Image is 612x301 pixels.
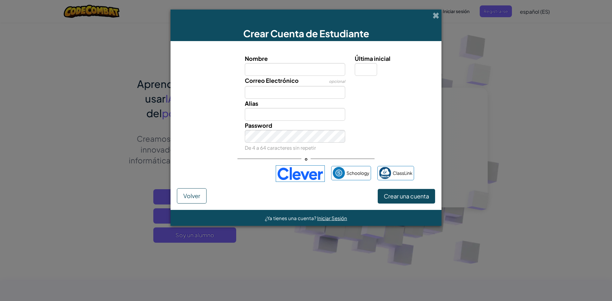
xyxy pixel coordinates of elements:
button: Crear una cuenta [378,189,435,204]
span: ¿Ya tienes una cuenta? [265,215,317,221]
span: Correo Electrónico [245,77,299,84]
a: Iniciar Sesión [317,215,347,221]
button: Volver [177,188,207,204]
iframe: Botón Iniciar sesión con Google [195,167,273,181]
span: Crear una cuenta [384,192,429,200]
span: Schoology [346,168,369,178]
span: Volver [183,192,200,199]
img: clever-logo-blue.png [276,165,325,182]
img: classlink-logo-small.png [379,167,391,179]
span: Password [245,122,272,129]
span: Alias [245,100,258,107]
span: Crear Cuenta de Estudiante [243,27,369,39]
img: schoology.png [333,167,345,179]
span: o [302,154,311,163]
span: opcional [329,79,345,84]
span: Nombre [245,55,268,62]
span: Última inicial [355,55,390,62]
span: ClassLink [393,168,412,178]
small: De 4 a 64 caracteres sin repetir [245,145,316,151]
